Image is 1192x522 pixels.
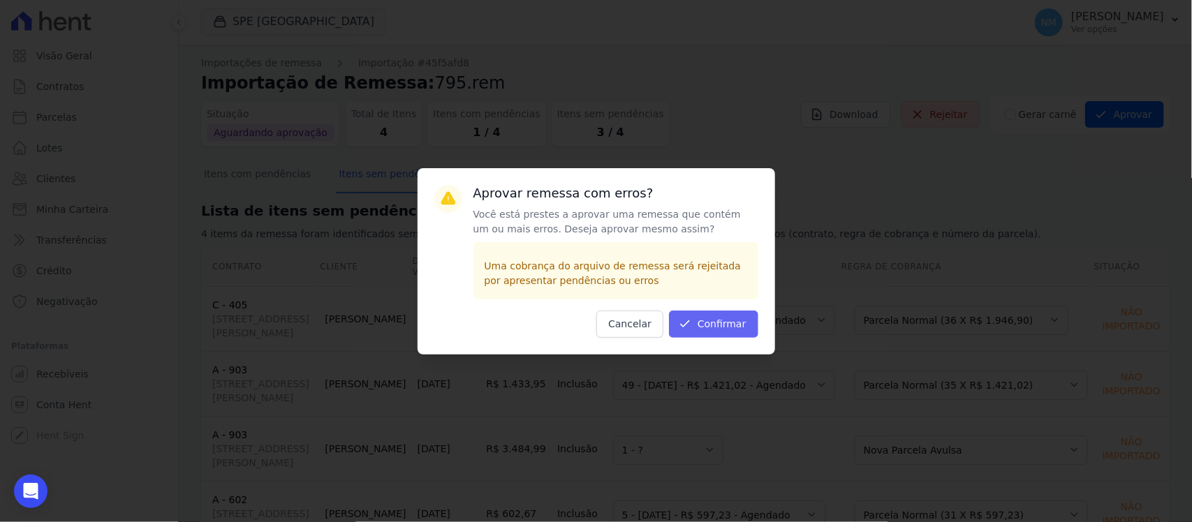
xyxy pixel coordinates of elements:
[14,475,47,508] div: Open Intercom Messenger
[596,311,663,338] button: Cancelar
[669,311,758,338] button: Confirmar
[485,259,747,288] p: Uma cobrança do arquivo de remessa será rejeitada por apresentar pendências ou erros
[473,207,758,237] p: Você está prestes a aprovar uma remessa que contém um ou mais erros. Deseja aprovar mesmo assim?
[473,185,758,202] h3: Aprovar remessa com erros?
